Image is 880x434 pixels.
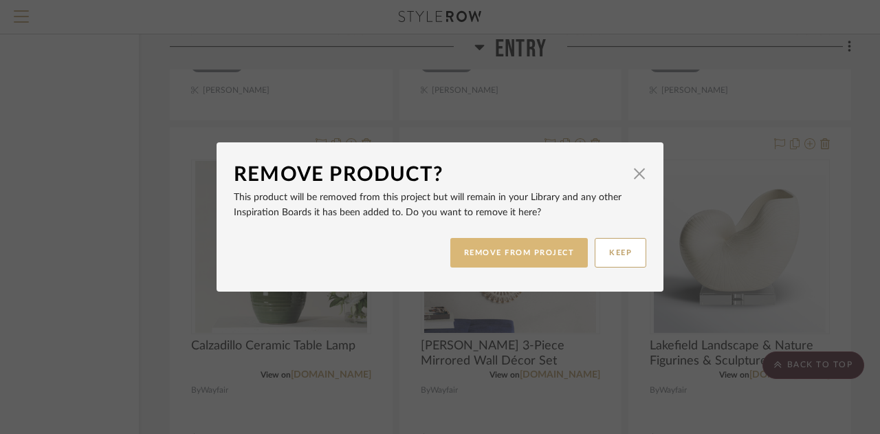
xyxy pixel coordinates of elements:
dialog-header: Remove Product? [234,160,646,190]
button: KEEP [595,238,646,268]
p: This product will be removed from this project but will remain in your Library and any other Insp... [234,190,646,220]
button: REMOVE FROM PROJECT [450,238,588,268]
button: Close [626,160,653,187]
div: Remove Product? [234,160,626,190]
